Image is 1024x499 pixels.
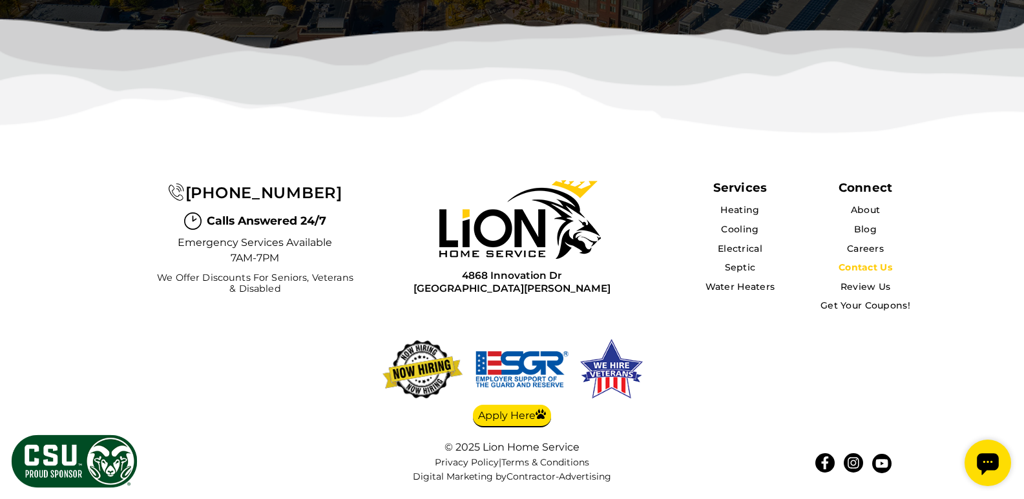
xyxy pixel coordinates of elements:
[474,337,570,402] img: We hire veterans
[383,457,642,483] nav: |
[841,281,891,292] a: Review Us
[435,456,499,468] a: Privacy Policy
[178,235,333,266] span: Emergency Services Available 7AM-7PM
[153,272,357,295] span: We Offer Discounts for Seniors, Veterans & Disabled
[413,269,611,294] a: 4868 Innovation Dr[GEOGRAPHIC_DATA][PERSON_NAME]
[413,282,611,294] span: [GEOGRAPHIC_DATA][PERSON_NAME]
[721,223,758,235] a: Cooling
[713,180,767,195] span: Services
[847,243,884,254] a: Careers
[725,261,756,273] a: Septic
[383,471,642,482] div: Digital Marketing by
[507,471,611,482] a: Contractor-Advertising
[851,204,880,216] a: About
[578,337,644,402] img: We hire veterans
[854,223,877,235] a: Blog
[839,180,892,195] div: Connect
[473,405,551,428] a: Apply Here
[5,5,52,52] div: Open chat widget
[379,337,466,402] img: now-hiring
[705,281,775,292] a: Water Heaters
[839,261,892,273] a: Contact Us
[207,212,326,229] span: Calls Answered 24/7
[718,243,762,254] a: Electrical
[383,441,642,453] div: © 2025 Lion Home Service
[501,456,589,468] a: Terms & Conditions
[820,300,910,311] a: Get Your Coupons!
[168,183,342,202] a: [PHONE_NUMBER]
[10,433,139,489] img: CSU Sponsor Badge
[413,269,611,281] span: 4868 Innovation Dr
[720,204,759,216] a: Heating
[185,183,342,202] span: [PHONE_NUMBER]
